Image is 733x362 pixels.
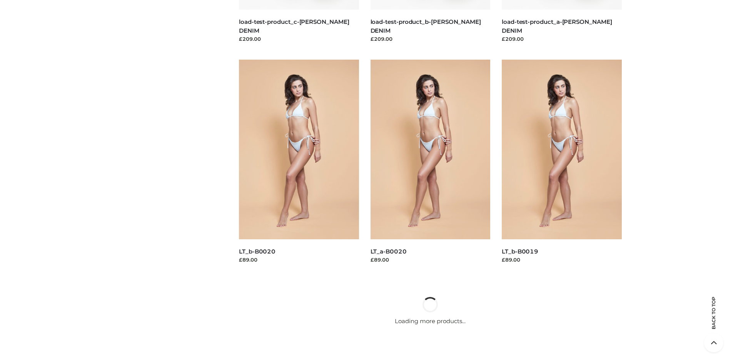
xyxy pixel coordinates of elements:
[502,256,622,264] div: £89.00
[502,248,538,255] a: LT_b-B0019
[239,248,276,255] a: LT_b-B0020
[239,18,349,34] a: load-test-product_c-[PERSON_NAME] DENIM
[239,256,359,264] div: £89.00
[502,35,622,43] div: £209.00
[371,256,491,264] div: £89.00
[371,18,481,34] a: load-test-product_b-[PERSON_NAME] DENIM
[247,316,614,326] p: Loading more products...
[239,35,359,43] div: £209.00
[371,248,407,255] a: LT_a-B0020
[502,18,612,34] a: load-test-product_a-[PERSON_NAME] DENIM
[704,310,723,329] span: Back to top
[371,35,491,43] div: £209.00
